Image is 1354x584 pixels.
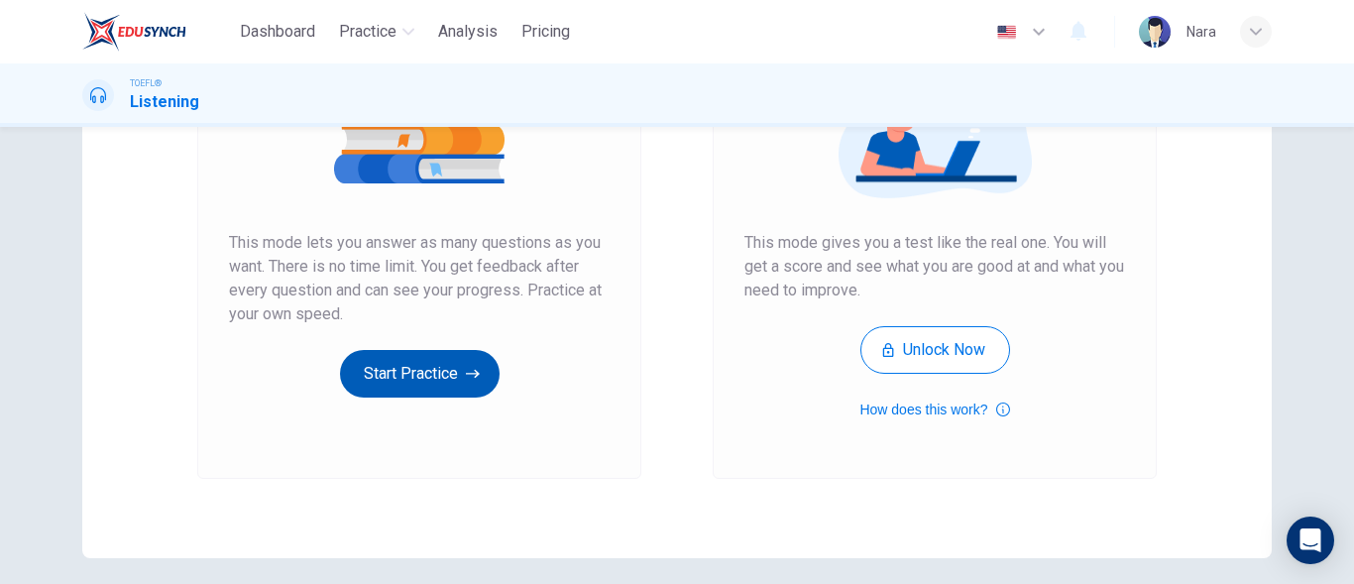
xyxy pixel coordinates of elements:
span: Pricing [521,20,570,44]
button: Practice [331,14,422,50]
span: Dashboard [240,20,315,44]
span: This mode gives you a test like the real one. You will get a score and see what you are good at a... [744,231,1125,302]
button: Analysis [430,14,506,50]
div: Open Intercom Messenger [1287,517,1334,564]
h1: Listening [130,90,199,114]
a: EduSynch logo [82,12,232,52]
img: EduSynch logo [82,12,186,52]
button: Pricing [513,14,578,50]
img: Profile picture [1139,16,1171,48]
span: TOEFL® [130,76,162,90]
button: Unlock Now [860,326,1010,374]
button: How does this work? [859,398,1009,421]
span: This mode lets you answer as many questions as you want. There is no time limit. You get feedback... [229,231,610,326]
div: ์Nara [1186,20,1216,44]
span: Analysis [438,20,498,44]
img: en [994,25,1019,40]
span: Practice [339,20,396,44]
button: Start Practice [340,350,500,398]
button: Dashboard [232,14,323,50]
